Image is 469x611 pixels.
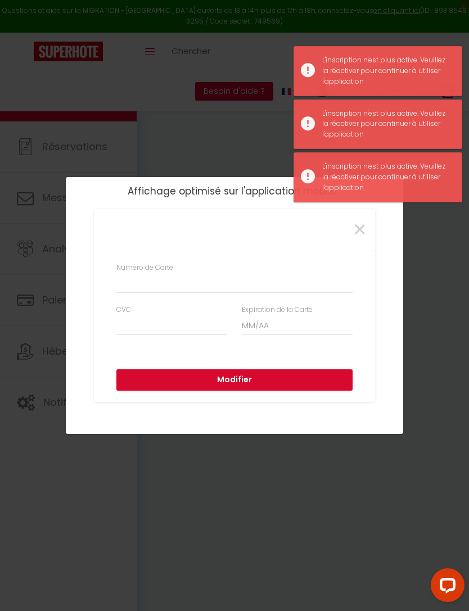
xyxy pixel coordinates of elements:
span: × [353,213,367,247]
label: CVC [116,305,131,315]
div: L'inscription n'est plus active. Veuillez la réactiver pour continuer à utiliser l'application [322,108,450,141]
button: Close [353,218,367,242]
div: L'inscription n'est plus active. Veuillez la réactiver pour continuer à utiliser l'application [322,55,450,87]
div: L'inscription n'est plus active. Veuillez la réactiver pour continuer à utiliser l'application [322,161,450,193]
input: MM/AA [242,315,353,336]
label: Numéro de Carte [116,262,173,273]
iframe: LiveChat chat widget [422,564,469,611]
button: Modifier [116,369,353,391]
label: Expiration de la Carte [242,305,313,315]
